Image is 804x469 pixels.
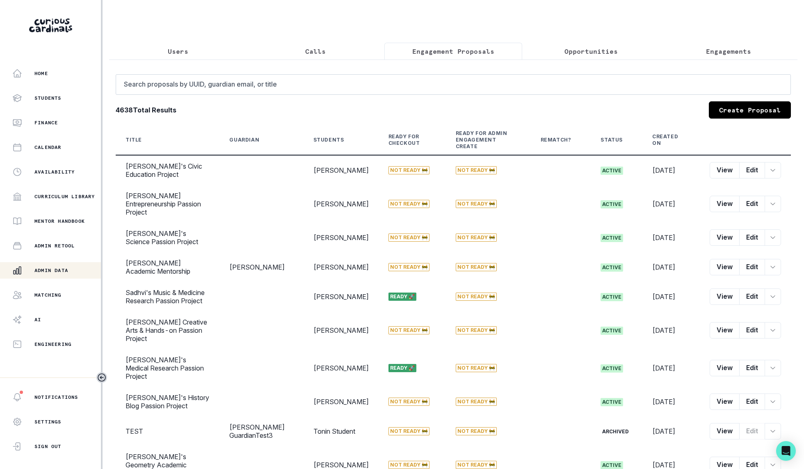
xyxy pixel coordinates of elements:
button: View [710,423,740,439]
td: [PERSON_NAME]'s Civic Education Project [116,155,219,185]
p: Availability [34,169,75,175]
td: [DATE] [642,416,700,446]
span: Not Ready 🚧 [456,166,497,174]
span: active [601,263,623,272]
td: Sadhvi's Music & Medicine Research Passion Project [116,282,219,311]
td: Tonin Student [304,416,379,446]
p: Mentor Handbook [34,218,85,224]
button: Edit [739,423,765,439]
span: Not Ready 🚧 [456,461,497,469]
span: Not Ready 🚧 [388,326,429,334]
button: Edit [739,196,765,212]
td: [PERSON_NAME]'s Science Passion Project [116,223,219,252]
span: active [601,327,623,335]
span: active [601,398,623,406]
button: row menu [765,162,781,178]
td: [DATE] [642,252,700,282]
div: Rematch? [541,137,571,143]
td: [DATE] [642,387,700,416]
div: Students [313,137,344,143]
span: Not Ready 🚧 [388,166,429,174]
button: View [710,162,740,178]
p: Sign Out [34,443,62,450]
div: Guardian [229,137,259,143]
p: Opportunities [564,46,618,56]
p: Matching [34,292,62,298]
button: View [710,322,740,339]
span: active [601,364,623,373]
button: Edit [739,322,765,339]
td: [PERSON_NAME] [304,155,379,185]
span: Not Ready 🚧 [388,427,429,435]
button: Edit [739,394,765,410]
td: [DATE] [642,349,700,387]
button: View [710,360,740,376]
button: Edit [739,288,765,305]
td: [DATE] [642,311,700,349]
button: View [710,229,740,246]
button: row menu [765,394,781,410]
p: Engagements [706,46,751,56]
p: Engineering [34,341,71,348]
td: [PERSON_NAME] [304,311,379,349]
button: row menu [765,259,781,275]
td: [DATE] [642,282,700,311]
td: [PERSON_NAME] [304,387,379,416]
p: Curriculum Library [34,193,95,200]
p: Students [34,95,62,101]
td: [PERSON_NAME] [304,282,379,311]
td: [PERSON_NAME] [304,185,379,223]
span: active [601,234,623,242]
p: Calls [305,46,326,56]
p: Admin Data [34,267,68,274]
span: Not Ready 🚧 [388,461,429,469]
td: [PERSON_NAME] [304,349,379,387]
b: 4638 Total Results [116,105,176,115]
span: Ready 🚀 [388,364,416,372]
span: Not Ready 🚧 [388,200,429,208]
p: Settings [34,419,62,425]
span: Not Ready 🚧 [456,398,497,406]
p: Admin Retool [34,243,75,249]
p: Engagement Proposals [412,46,494,56]
button: row menu [765,423,781,439]
p: Calendar [34,144,62,151]
td: [PERSON_NAME]'s Medical Research Passion Project [116,349,219,387]
p: Notifications [34,394,78,400]
button: Edit [739,259,765,275]
span: Not Ready 🚧 [456,326,497,334]
button: View [710,394,740,410]
td: [PERSON_NAME] GuardianTest3 [219,416,303,446]
span: Not Ready 🚧 [456,263,497,271]
button: Toggle sidebar [96,372,107,383]
td: [DATE] [642,155,700,185]
button: Edit [739,229,765,246]
p: Finance [34,119,58,126]
a: Create Proposal [709,101,791,119]
div: Status [601,137,623,143]
td: [DATE] [642,223,700,252]
div: Title [126,137,142,143]
td: [PERSON_NAME] [219,252,303,282]
p: Users [168,46,188,56]
button: View [710,259,740,275]
span: active [601,200,623,208]
td: TEST [116,416,219,446]
span: Not Ready 🚧 [388,233,429,242]
td: [DATE] [642,185,700,223]
span: Ready 🚀 [388,293,416,301]
button: View [710,196,740,212]
button: row menu [765,229,781,246]
button: row menu [765,360,781,376]
img: Curious Cardinals Logo [29,18,72,32]
td: [PERSON_NAME] Creative Arts & Hands-on Passion Project [116,311,219,349]
td: [PERSON_NAME] Entrepreneurship Passion Project [116,185,219,223]
button: row menu [765,196,781,212]
p: Home [34,70,48,77]
span: Not Ready 🚧 [456,293,497,301]
button: row menu [765,322,781,339]
span: active [601,293,623,301]
td: [PERSON_NAME] [304,223,379,252]
div: Created On [652,133,680,146]
button: row menu [765,288,781,305]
